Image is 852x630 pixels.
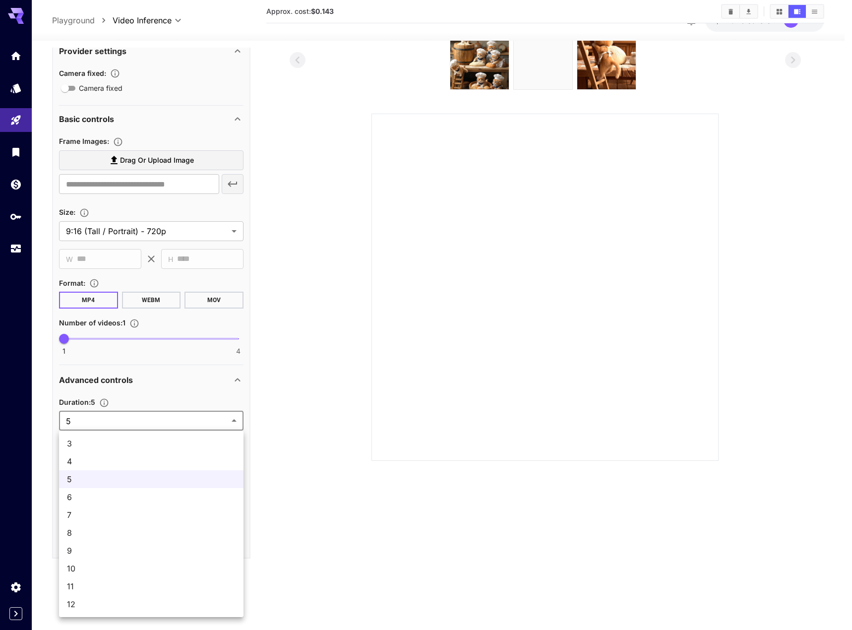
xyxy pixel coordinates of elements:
span: 12 [67,598,236,610]
span: 5 [67,473,236,485]
span: 4 [67,455,236,467]
span: 9 [67,545,236,557]
span: 11 [67,580,236,592]
span: 8 [67,527,236,539]
span: 3 [67,438,236,449]
span: 7 [67,509,236,521]
span: 6 [67,491,236,503]
span: 10 [67,563,236,574]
